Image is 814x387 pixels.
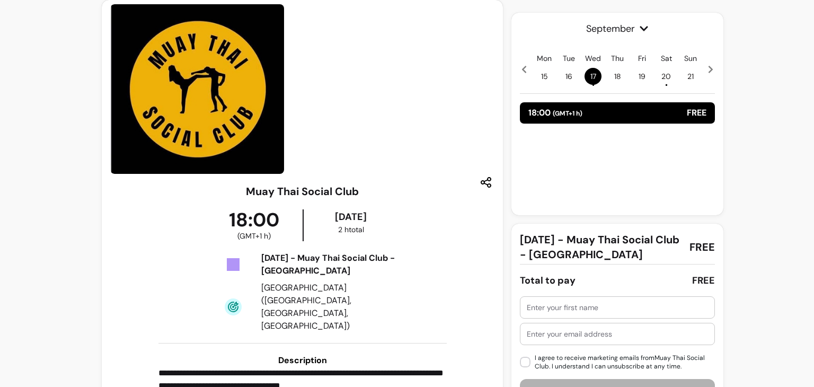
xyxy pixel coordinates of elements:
[692,273,715,288] div: FREE
[158,354,447,367] h3: Description
[633,68,650,85] span: 19
[585,53,601,64] p: Wed
[689,240,715,254] span: FREE
[306,224,396,235] div: 2 h total
[661,53,672,64] p: Sat
[261,252,396,277] div: [DATE] - Muay Thai Social Club - [GEOGRAPHIC_DATA]
[560,68,577,85] span: 16
[520,21,715,36] span: September
[536,68,553,85] span: 15
[585,68,601,85] span: 17
[527,302,708,313] input: Enter your first name
[682,68,699,85] span: 21
[261,282,396,332] div: [GEOGRAPHIC_DATA] ([GEOGRAPHIC_DATA], [GEOGRAPHIC_DATA], [GEOGRAPHIC_DATA])
[592,80,595,90] span: •
[225,256,242,273] img: Tickets Icon
[684,53,697,64] p: Sun
[658,68,675,85] span: 20
[611,53,624,64] p: Thu
[527,329,708,339] input: Enter your email address
[528,107,582,119] p: 18:00
[638,53,646,64] p: Fri
[246,184,359,199] h3: Muay Thai Social Club
[563,53,575,64] p: Tue
[206,209,302,241] div: 18:00
[237,231,271,241] span: ( GMT+1 h )
[553,109,582,118] span: ( GMT+1 h )
[609,68,626,85] span: 18
[665,80,668,90] span: •
[306,209,396,224] div: [DATE]
[537,53,552,64] p: Mon
[110,4,284,173] img: https://d3pz9znudhj10h.cloudfront.net/eccc29d8-2385-4ff5-916e-220f13b91792
[520,273,576,288] div: Total to pay
[520,232,681,262] span: [DATE] - Muay Thai Social Club - [GEOGRAPHIC_DATA]
[687,107,706,119] p: FREE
